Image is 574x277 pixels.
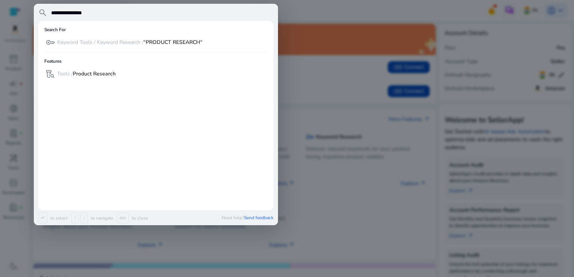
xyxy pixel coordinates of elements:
span: lab_research [46,69,55,78]
span: ↑ [71,212,79,223]
p: Need help? [222,215,273,221]
span: esc [117,212,129,223]
span: Send feedback [244,215,273,221]
p: to navigate [89,215,113,221]
p: Keyword Tools / Keyword Research / [57,39,202,46]
h6: Search For [44,27,66,32]
p: to close [130,215,148,221]
span: ↓ [80,212,88,223]
p: Tools / [57,70,116,78]
b: “PRODUCT RESEARCH“ [143,39,202,46]
p: to select [49,215,68,221]
span: ↵ [38,212,47,223]
b: Product Research [73,70,116,77]
span: key [46,38,55,47]
h6: Features [44,59,62,64]
span: search [38,8,47,17]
